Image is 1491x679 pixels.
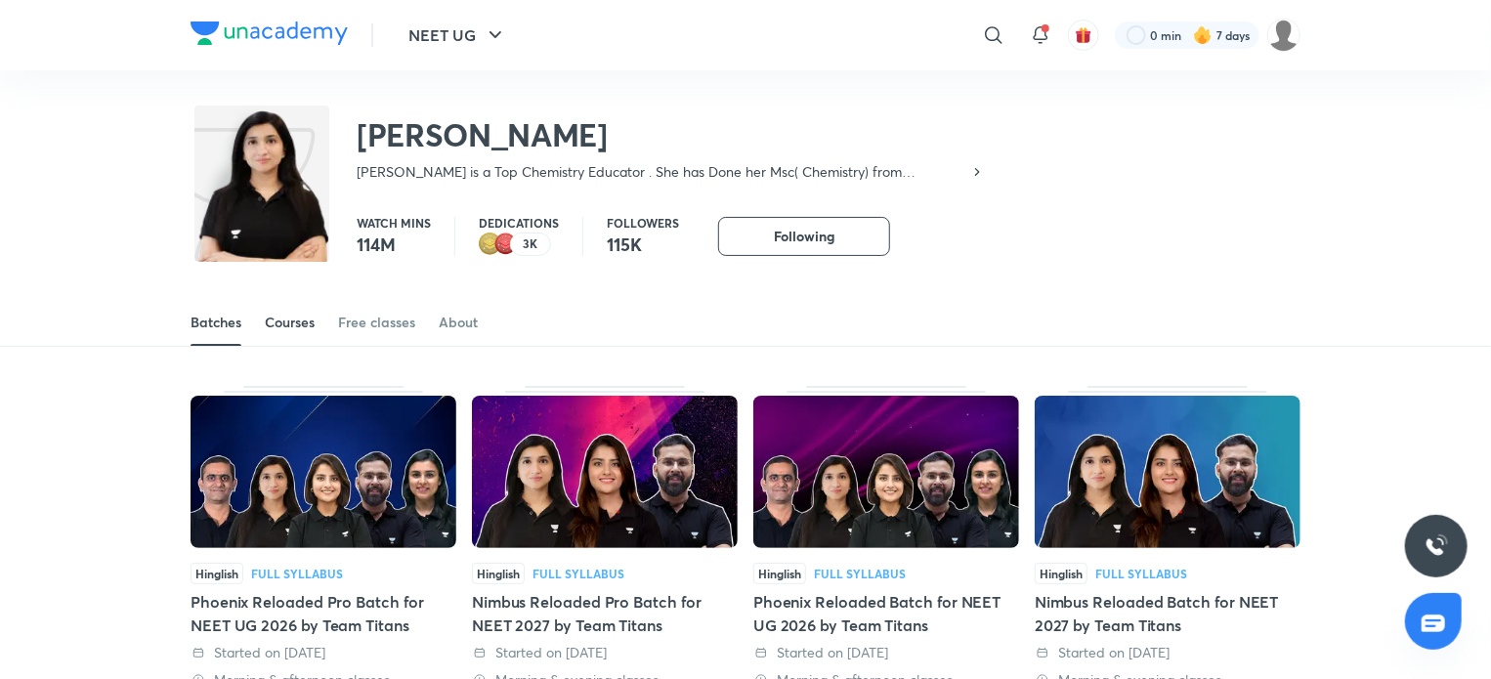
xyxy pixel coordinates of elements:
img: educator badge2 [479,233,502,256]
img: class [194,109,329,274]
p: [PERSON_NAME] is a Top Chemistry Educator . She has Done her Msc( Chemistry) from [GEOGRAPHIC_DAT... [357,162,969,182]
div: Batches [191,313,241,332]
div: Free classes [338,313,415,332]
button: avatar [1068,20,1099,51]
img: Thumbnail [1035,396,1300,548]
span: Hinglish [191,563,243,584]
div: Started on 25 Aug 2025 [472,643,738,662]
div: About [439,313,478,332]
p: 115K [607,233,679,256]
div: Nimbus Reloaded Pro Batch for NEET 2027 by Team Titans [472,590,738,637]
p: Watch mins [357,217,431,229]
p: Followers [607,217,679,229]
a: About [439,299,478,346]
img: ttu [1425,534,1448,558]
div: Courses [265,313,315,332]
div: Phoenix Reloaded Pro Batch for NEET UG 2026 by Team Titans [191,590,456,637]
div: Full Syllabus [251,568,343,579]
h2: [PERSON_NAME] [357,115,985,154]
a: Company Logo [191,21,348,50]
img: avatar [1075,26,1092,44]
div: Full Syllabus [532,568,624,579]
img: Sumaiyah Hyder [1267,19,1300,52]
img: streak [1193,25,1213,45]
span: Hinglish [753,563,806,584]
img: Thumbnail [191,396,456,548]
img: educator badge1 [494,233,518,256]
div: Full Syllabus [1095,568,1187,579]
a: Free classes [338,299,415,346]
span: Following [774,227,834,246]
div: Started on 28 Aug 2025 [191,643,456,662]
button: NEET UG [397,16,519,55]
div: Full Syllabus [814,568,906,579]
a: Courses [265,299,315,346]
div: Nimbus Reloaded Batch for NEET 2027 by Team Titans [1035,590,1300,637]
p: 114M [357,233,431,256]
span: Hinglish [1035,563,1087,584]
button: Following [718,217,890,256]
p: Dedications [479,217,559,229]
span: Hinglish [472,563,525,584]
a: Batches [191,299,241,346]
div: Started on 12 Aug 2025 [753,643,1019,662]
div: Phoenix Reloaded Batch for NEET UG 2026 by Team Titans [753,590,1019,637]
img: Company Logo [191,21,348,45]
img: Thumbnail [753,396,1019,548]
div: Started on 12 Aug 2025 [1035,643,1300,662]
p: 3K [524,237,538,251]
img: Thumbnail [472,396,738,548]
